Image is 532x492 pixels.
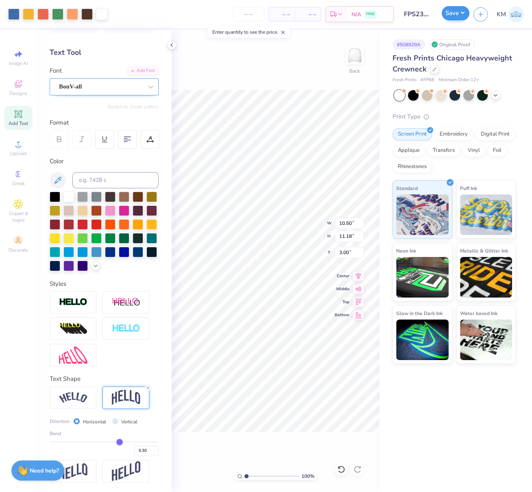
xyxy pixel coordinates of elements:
span: Standard [396,184,418,192]
img: Free Distort [59,346,87,364]
span: Image AI [9,60,28,67]
span: Center [335,273,349,279]
span: Bend [50,430,61,437]
img: Back [347,47,363,63]
img: Puff Ink [460,194,512,235]
span: Designs [9,90,27,97]
span: Decorate [9,247,28,253]
label: Vertical [121,418,137,425]
div: Original Proof [429,39,475,50]
img: Water based Ink [460,319,512,360]
span: 100 % [301,473,314,480]
div: Back [349,67,360,75]
div: Add Font [126,66,159,76]
img: Arch [112,390,140,405]
span: Middle [335,286,349,292]
span: Clipart & logos [4,210,33,223]
div: Digital Print [475,128,515,140]
div: Enter quantity to see the price. [207,26,290,38]
img: 3d Illusion [59,322,87,335]
img: Metallic & Glitter Ink [460,257,512,298]
img: Negative Space [112,324,140,333]
div: Transfers [427,145,460,157]
span: KM [497,10,506,19]
span: N/A [351,10,361,19]
span: Metallic & Glitter Ink [460,246,508,255]
label: Horizontal [83,418,106,425]
button: Switch to Greek Letters [108,104,159,110]
img: Katrina Mae Mijares [508,6,524,22]
span: Bottom [335,312,349,318]
div: Rhinestones [392,161,432,173]
span: Neon Ink [396,246,416,255]
input: e.g. 7428 c [72,172,159,188]
span: Direction [50,418,70,425]
span: FREE [366,11,375,17]
strong: Need help? [30,467,59,475]
img: Neon Ink [396,257,449,298]
div: Vinyl [462,145,485,157]
span: – – [300,10,316,19]
span: Fresh Prints Chicago Heavyweight Crewneck [392,53,512,74]
span: Minimum Order: 12 + [438,77,479,84]
div: Text Tool [50,47,159,58]
input: Untitled Design [398,6,438,22]
img: Arc [59,392,87,403]
span: # FP88 [421,77,434,84]
div: Embroidery [434,128,473,140]
span: Puff Ink [460,184,477,192]
img: Rise [112,461,140,481]
span: Upload [10,150,26,157]
img: Glow in the Dark Ink [396,319,449,360]
div: Print Type [392,112,516,121]
label: Font [50,66,62,76]
span: – – [274,10,290,19]
div: Applique [392,145,425,157]
div: Foil [488,145,507,157]
span: Greek [12,180,25,187]
img: Flag [59,463,87,479]
img: Shadow [112,297,140,307]
span: Top [335,299,349,305]
div: Styles [50,279,159,289]
button: Save [442,6,469,20]
span: Add Text [9,120,28,127]
div: Text Shape [50,374,159,384]
div: Format [50,118,159,127]
div: # 508929A [392,39,425,50]
div: Color [50,157,159,166]
input: – – [233,7,264,22]
img: Stroke [59,298,87,307]
span: Glow in the Dark Ink [396,309,443,317]
span: Fresh Prints [392,77,416,84]
div: Screen Print [392,128,432,140]
a: KM [497,6,524,22]
span: Water based Ink [460,309,497,317]
img: Standard [396,194,449,235]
